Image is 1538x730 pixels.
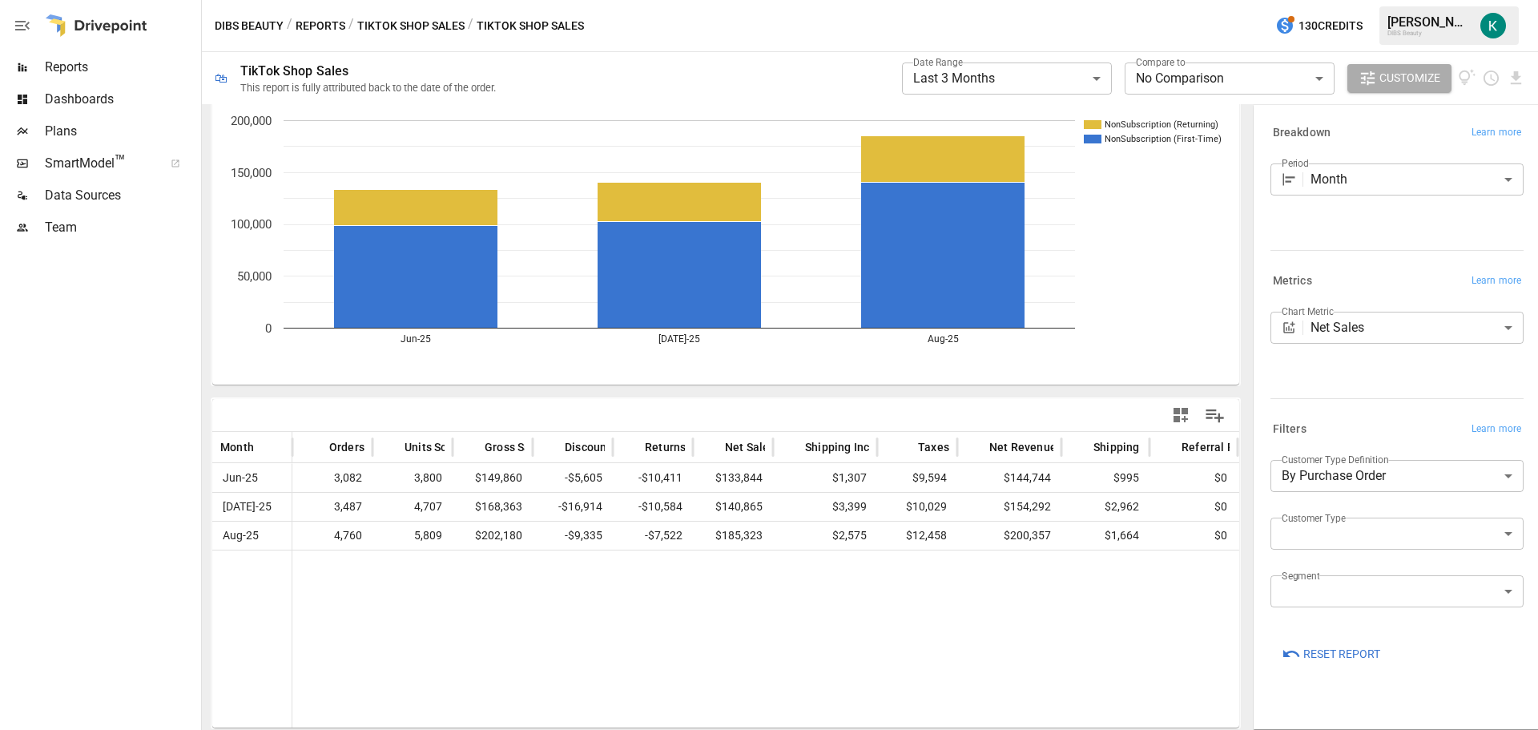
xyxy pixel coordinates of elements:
span: Shipping Fees [1093,439,1167,455]
span: Taxes [918,439,949,455]
span: Dashboards [45,90,198,109]
button: Sort [781,436,803,458]
span: -$10,411 [621,464,685,492]
div: [PERSON_NAME] [1387,14,1471,30]
label: Period [1282,156,1309,170]
button: Sort [256,436,278,458]
span: Learn more [1472,125,1521,141]
text: Aug-25 [928,333,959,345]
text: 100,000 [231,217,272,232]
span: -$5,605 [541,464,605,492]
span: -$7,522 [621,522,685,550]
text: [DATE]-25 [658,333,700,345]
label: Chart Metric [1282,305,1334,318]
span: $1,664 [1069,522,1141,550]
span: Discounts [565,439,617,455]
div: / [287,16,292,36]
span: Orders [329,439,364,455]
div: This report is fully attributed back to the date of the order. [240,82,496,94]
span: $140,865 [701,493,765,521]
text: 200,000 [231,114,272,128]
button: Sort [965,436,988,458]
span: Last 3 Months [913,71,995,86]
svg: A chart. [212,96,1227,385]
button: Sort [541,436,563,458]
span: $168,363 [461,493,525,521]
span: 5,809 [380,522,445,550]
span: Referral Fees [1182,439,1252,455]
span: $133,844 [701,464,765,492]
span: $200,357 [965,522,1053,550]
span: $995 [1069,464,1141,492]
span: Plans [45,122,198,141]
span: Data Sources [45,186,198,205]
text: NonSubscription (Returning) [1105,119,1218,130]
span: Reset Report [1303,644,1380,664]
div: 🛍 [215,71,227,86]
text: Jun-25 [401,333,431,345]
span: 130 Credits [1298,16,1363,36]
img: Katherine Rose [1480,13,1506,38]
div: / [348,16,354,36]
span: $0 [1158,493,1230,521]
span: Jun-25 [220,464,260,492]
span: 3,082 [300,464,364,492]
label: Customer Type Definition [1282,453,1389,466]
button: Reports [296,16,345,36]
div: TikTok Shop Sales [240,63,349,79]
span: $1,307 [781,464,869,492]
span: Month [220,439,254,455]
span: SmartModel [45,154,153,173]
div: By Purchase Order [1270,460,1524,492]
span: -$10,584 [621,493,685,521]
h6: Filters [1273,421,1306,438]
span: -$9,335 [541,522,605,550]
span: Customize [1379,68,1440,88]
span: Team [45,218,198,237]
button: Customize [1347,64,1451,93]
span: $185,323 [701,522,765,550]
button: Sort [1069,436,1092,458]
div: Net Sales [1311,312,1524,344]
button: Manage Columns [1197,397,1233,434]
span: $202,180 [461,522,525,550]
span: Aug-25 [220,522,261,550]
button: Sort [380,436,403,458]
span: Gross Sales [485,439,546,455]
text: NonSubscription (First-Time) [1105,134,1222,144]
span: ™ [115,151,126,171]
span: Returns [645,439,686,455]
button: Reset Report [1270,639,1391,668]
button: Sort [621,436,643,458]
label: Date Range [913,55,963,69]
span: 4,760 [300,522,364,550]
h6: Metrics [1273,272,1312,290]
span: $144,744 [965,464,1053,492]
span: Learn more [1472,421,1521,438]
span: $3,399 [781,493,869,521]
h6: Breakdown [1273,124,1331,142]
span: $9,594 [885,464,949,492]
span: Shipping Income [805,439,892,455]
button: View documentation [1458,64,1476,93]
button: TikTok Shop Sales [357,16,465,36]
div: No Comparison [1125,63,1335,95]
button: Sort [1158,436,1180,458]
span: 4,707 [380,493,445,521]
span: 3,800 [380,464,445,492]
button: Download report [1507,69,1525,87]
button: Sort [461,436,483,458]
button: Sort [894,436,916,458]
div: / [468,16,473,36]
span: $2,575 [781,522,869,550]
span: $2,962 [1069,493,1141,521]
button: Schedule report [1482,69,1500,87]
span: $0 [1158,464,1230,492]
span: Net Revenue [989,439,1057,455]
text: 150,000 [231,166,272,180]
button: DIBS Beauty [215,16,284,36]
label: Segment [1282,569,1319,583]
label: Compare to [1136,55,1186,69]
